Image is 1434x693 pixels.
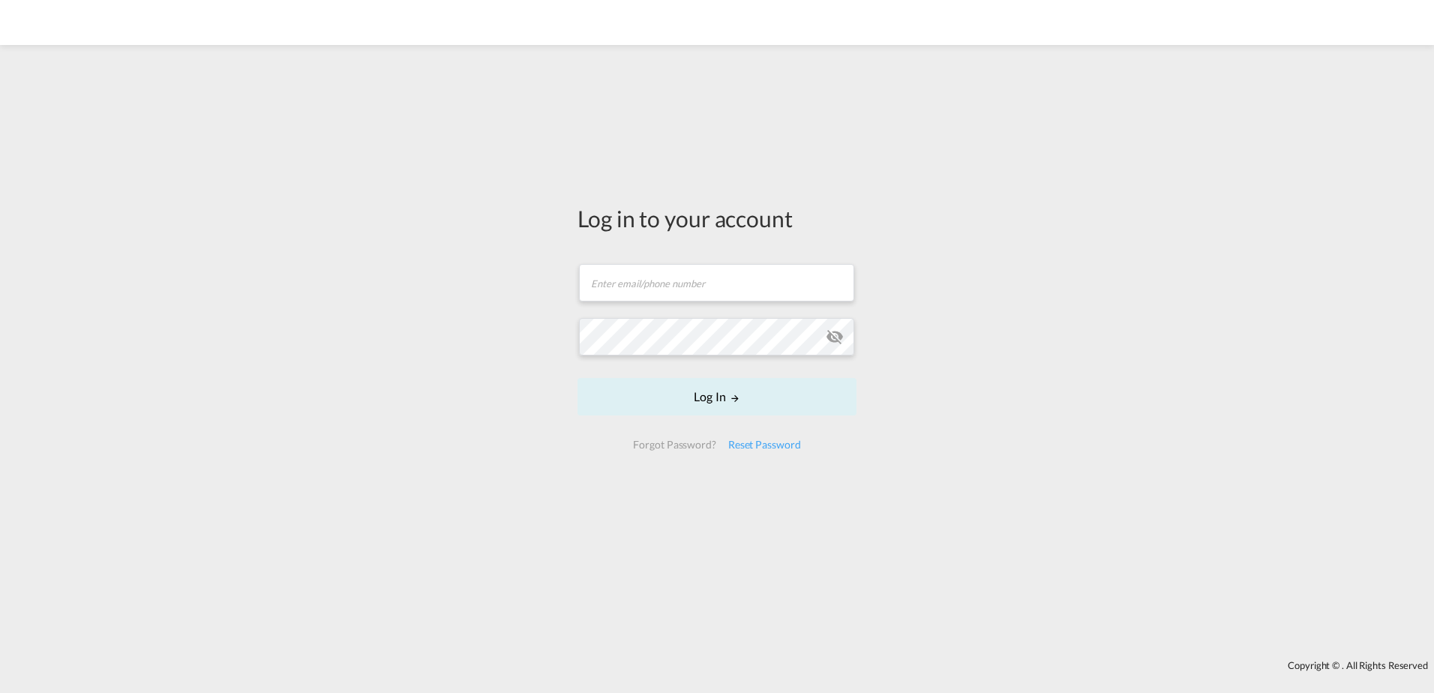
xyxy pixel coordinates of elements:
[577,378,856,415] button: LOGIN
[826,328,844,346] md-icon: icon-eye-off
[577,202,856,234] div: Log in to your account
[579,264,854,301] input: Enter email/phone number
[722,431,807,458] div: Reset Password
[627,431,721,458] div: Forgot Password?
